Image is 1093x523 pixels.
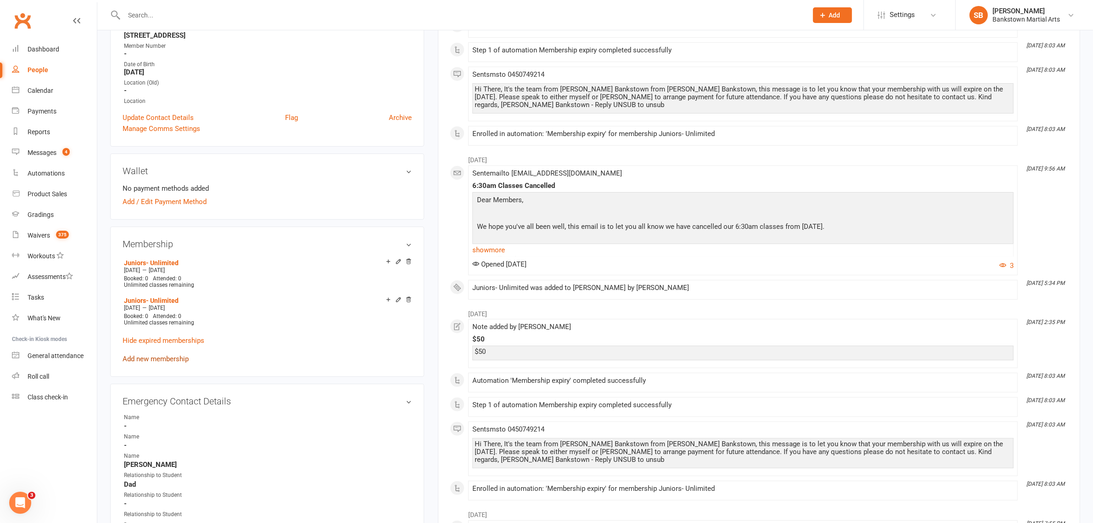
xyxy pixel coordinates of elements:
[124,97,412,106] div: Location
[149,305,165,311] span: [DATE]
[28,294,44,301] div: Tasks
[124,42,412,51] div: Member Number
[124,510,200,519] div: Relationship to Student
[28,252,55,260] div: Workouts
[124,471,200,480] div: Relationship to Student
[124,452,200,460] div: Name
[472,377,1014,385] div: Automation 'Membership expiry' completed successfully
[1026,126,1065,132] i: [DATE] 8:03 AM
[1026,481,1065,487] i: [DATE] 8:03 AM
[1026,67,1065,73] i: [DATE] 8:03 AM
[124,60,412,69] div: Date of Birth
[123,123,200,134] a: Manage Comms Settings
[12,308,97,329] a: What's New
[12,80,97,101] a: Calendar
[124,259,179,267] a: Juniors- Unlimited
[124,500,412,508] strong: -
[12,346,97,366] a: General attendance kiosk mode
[970,6,988,24] div: SB
[450,505,1068,520] li: [DATE]
[450,150,1068,165] li: [DATE]
[472,323,1014,331] div: Note added by [PERSON_NAME]
[472,46,1014,54] div: Step 1 of automation Membership expiry completed successfully
[123,355,189,363] a: Add new membership
[124,491,200,500] div: Relationship to Student
[124,267,140,273] span: [DATE]
[12,39,97,60] a: Dashboard
[124,50,412,58] strong: -
[153,313,181,319] span: Attended: 0
[472,485,1014,493] div: Enrolled in automation: 'Membership expiry' for membership Juniors- Unlimited
[28,108,56,115] div: Payments
[12,387,97,408] a: Class kiosk mode
[890,5,915,25] span: Settings
[124,297,179,304] a: Juniors- Unlimited
[472,335,1014,343] div: $50
[389,112,412,123] a: Archive
[124,319,194,326] span: Unlimited classes remaining
[1026,373,1065,379] i: [DATE] 8:03 AM
[123,166,412,176] h3: Wallet
[123,239,412,249] h3: Membership
[450,304,1068,319] li: [DATE]
[124,432,200,441] div: Name
[472,169,622,177] span: Sent email to [EMAIL_ADDRESS][DOMAIN_NAME]
[28,352,84,359] div: General attendance
[28,170,65,177] div: Automations
[124,31,412,40] strong: [STREET_ADDRESS]
[12,225,97,246] a: Waivers 375
[124,275,148,282] span: Booked: 0
[28,492,35,499] span: 3
[124,282,194,288] span: Unlimited classes remaining
[999,260,1014,271] button: 3
[123,196,207,207] a: Add / Edit Payment Method
[153,275,181,282] span: Attended: 0
[472,244,1014,256] a: show more
[122,267,412,274] div: —
[475,85,1011,109] div: Hi There, It's the team from [PERSON_NAME] Bankstown from [PERSON_NAME] Bankstown, this message i...
[28,45,59,53] div: Dashboard
[829,11,841,19] span: Add
[472,130,1014,138] div: Enrolled in automation: 'Membership expiry' for membership Juniors- Unlimited
[472,260,527,268] span: Opened [DATE]
[12,246,97,267] a: Workouts
[123,336,204,345] a: Hide expired memberships
[475,440,1011,464] div: Hi There, It's the team from [PERSON_NAME] Bankstown from [PERSON_NAME] Bankstown, this message i...
[472,70,544,79] span: Sent sms to 0450749214
[122,304,412,312] div: —
[472,425,544,433] span: Sent sms to 0450749214
[123,183,412,194] li: No payment methods added
[475,348,1011,356] div: $50
[28,211,54,218] div: Gradings
[9,492,31,514] iframe: Intercom live chat
[28,232,50,239] div: Waivers
[124,441,412,449] strong: -
[12,60,97,80] a: People
[124,305,140,311] span: [DATE]
[124,413,200,422] div: Name
[472,401,1014,409] div: Step 1 of automation Membership expiry completed successfully
[12,101,97,122] a: Payments
[28,314,61,322] div: What's New
[28,66,48,74] div: People
[472,284,1014,292] div: Juniors- Unlimited was added to [PERSON_NAME] by [PERSON_NAME]
[1026,42,1065,49] i: [DATE] 8:03 AM
[475,221,1011,234] p: We hope you've all been well, this email is to let you all know we have cancelled our 6:30am clas...
[124,480,412,489] strong: Dad
[28,149,56,156] div: Messages
[1026,280,1065,286] i: [DATE] 5:34 PM
[12,163,97,184] a: Automations
[62,148,70,156] span: 4
[475,194,1011,208] p: Dear Members,
[12,122,97,142] a: Reports
[28,393,68,401] div: Class check-in
[1026,421,1065,428] i: [DATE] 8:03 AM
[28,190,67,198] div: Product Sales
[992,15,1060,23] div: Bankstown Martial Arts
[56,231,69,239] span: 375
[124,86,412,95] strong: -
[124,313,148,319] span: Booked: 0
[124,79,412,87] div: Location (Old)
[28,87,53,94] div: Calendar
[28,373,49,380] div: Roll call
